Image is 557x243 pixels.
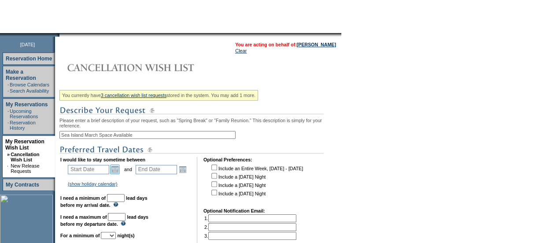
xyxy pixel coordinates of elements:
img: blank.gif [59,33,60,37]
a: My Reservation Wish List [5,138,44,151]
b: Optional Notification Email: [203,208,265,213]
img: questionMark_lightBlue.gif [113,202,118,207]
a: Search Availability [10,88,49,93]
b: night(s) [117,233,134,238]
b: For a minimum of [60,233,100,238]
a: New Release Requests [11,163,39,174]
span: You are acting on behalf of: [235,42,336,47]
td: 3. [204,232,296,240]
td: · [7,108,9,119]
a: Reservation History [10,120,36,131]
img: questionMark_lightBlue.gif [121,221,126,226]
a: (show holiday calendar) [68,181,118,187]
span: [DATE] [20,42,35,47]
td: · [7,163,10,174]
b: lead days before my departure date. [60,214,148,227]
td: and [123,163,133,176]
b: » [7,152,10,157]
a: [PERSON_NAME] [297,42,336,47]
input: Date format: M/D/Y. Shortcut keys: [T] for Today. [UP] or [.] for Next Day. [DOWN] or [,] for Pre... [136,165,177,174]
b: I need a minimum of [60,195,106,201]
b: Optional Preferences: [203,157,252,162]
a: Cancellation Wish List [11,152,39,162]
a: Make a Reservation [6,69,36,81]
input: Date format: M/D/Y. Shortcut keys: [T] for Today. [UP] or [.] for Next Day. [DOWN] or [,] for Pre... [68,165,109,174]
td: 1. [204,214,296,222]
a: Reservation Home [6,56,52,62]
b: I would like to stay sometime between [60,157,145,162]
a: Upcoming Reservations [10,108,38,119]
div: You currently have stored in the system. You may add 1 more. [59,90,258,101]
a: 3 cancellation wish list requests [101,93,166,98]
td: · [7,88,9,93]
b: lead days before my arrival date. [60,195,148,208]
img: promoShadowLeftCorner.gif [56,33,59,37]
td: 2. [204,223,296,231]
a: Open the calendar popup. [110,164,120,174]
img: Cancellation Wish List [59,59,236,76]
a: My Reservations [6,101,48,108]
a: Browse Calendars [10,82,49,87]
a: My Contracts [6,182,39,188]
b: I need a maximum of [60,214,107,220]
td: · [7,120,9,131]
a: Clear [235,48,247,53]
a: Open the calendar popup. [178,164,188,174]
td: · [7,82,9,87]
td: Include an Entire Week, [DATE] - [DATE] Include a [DATE] Night Include a [DATE] Night Include a [... [210,163,303,202]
